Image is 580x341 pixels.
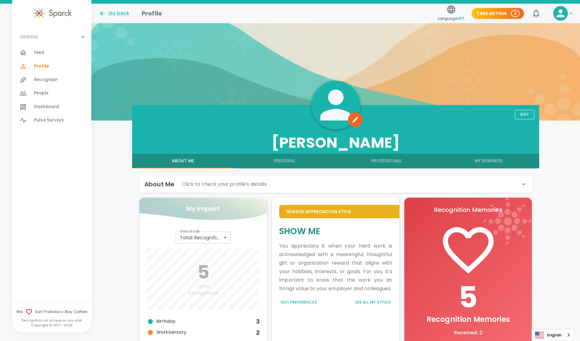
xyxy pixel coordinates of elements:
p: You appreciate it when your hard work is acknowledged with a meaningful, thoughtful gift or organ... [279,242,392,293]
h6: About Me [144,179,174,189]
span: People [34,90,48,96]
span: We San Francisco Bay Coffee [12,308,91,315]
button: Edit Preferences [279,298,318,307]
p: Sparck Appreciation Style [286,209,392,215]
p: Recognition Memories [412,205,525,215]
a: Feed [12,46,91,59]
button: Take Action 2 [472,8,524,19]
img: logo [483,198,532,244]
div: Total Recognitions [176,231,231,244]
button: Language:en [435,3,467,24]
label: View Mode [180,229,200,234]
p: 2 [514,10,517,16]
h1: Profile [142,9,162,18]
div: GENERAL [12,46,91,129]
p: Copyright © 2017 - 2025 [12,323,91,328]
h3: [PERSON_NAME] [132,134,540,151]
img: Sparck logo [32,6,72,20]
button: Professional [336,154,438,168]
span: Profile [34,63,49,69]
a: Dashboard [12,100,91,114]
p: My Impact [186,204,220,213]
p: Recognition as unique as you are! [12,318,91,323]
button: About Me [132,154,234,168]
span: Recognition Memories [427,314,510,324]
div: GENERAL [12,28,91,46]
a: Profile [12,60,91,73]
p: Click to check your profile's details [182,181,267,188]
button: Edit [515,110,534,119]
button: Personal [234,154,336,168]
button: See all my styles [353,298,392,307]
aside: Language selected: English [532,329,574,341]
p: Received : 2 [412,329,525,336]
p: GENERAL [19,34,38,40]
div: Language [532,329,574,341]
button: Go back [99,10,129,17]
h6: 2 [256,328,260,337]
button: My Rewards [438,154,539,168]
span: Recognize! [34,77,58,83]
h6: 3 [256,317,260,326]
span: Workiversary [147,329,256,336]
div: About MeClick to check your profile's details [139,176,532,193]
span: en [458,15,464,22]
span: Feed [34,50,44,56]
span: Birthday [147,318,256,325]
a: Sparck logo [12,6,91,20]
span: Dashboard [34,104,59,110]
a: Pulse Surveys [12,114,91,127]
a: Recognize! [12,73,91,86]
a: People [12,86,91,100]
div: full width tabs [132,154,540,168]
span: Pulse Surveys [34,117,64,123]
a: English [532,329,574,341]
h1: 5 [412,280,525,315]
span: Language: [438,14,464,23]
h5: Show Me [279,226,392,237]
